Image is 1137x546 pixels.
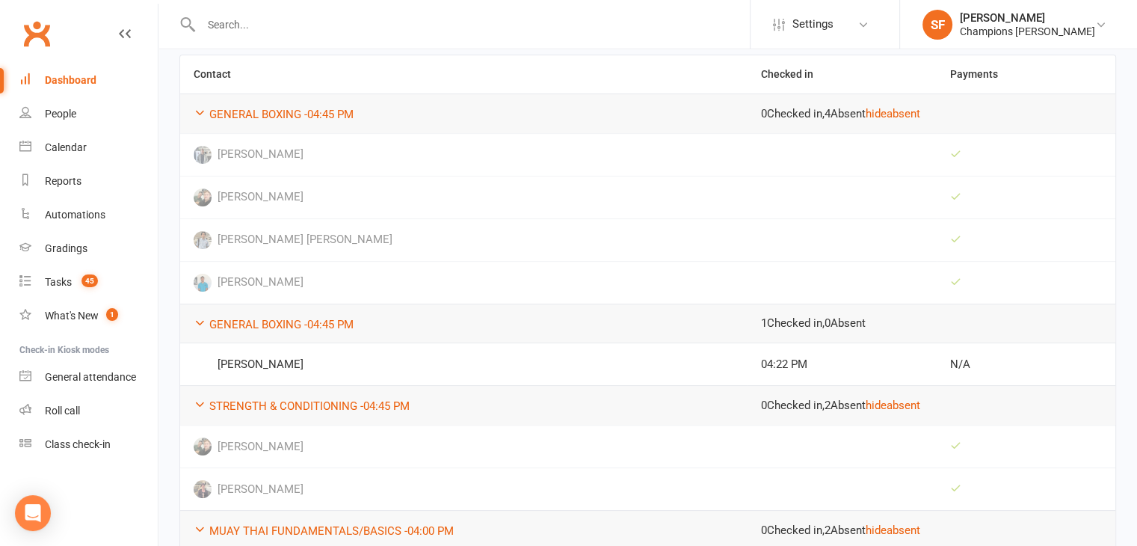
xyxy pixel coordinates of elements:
[19,198,158,232] a: Automations
[360,399,410,413] span: - 04:45 PM
[45,310,99,322] div: What's New
[19,266,158,299] a: Tasks 45
[194,438,734,455] span: [PERSON_NAME]
[81,274,98,287] span: 45
[45,371,136,383] div: General attendance
[194,188,734,206] span: [PERSON_NAME]
[304,108,354,121] span: - 04:45 PM
[19,394,158,428] a: Roll call
[209,399,410,413] a: STRENGTH & CONDITIONING -04:45 PM
[866,107,920,120] a: hide absent
[45,405,80,417] div: Roll call
[19,361,158,394] a: General attendance kiosk mode
[197,14,750,35] input: Search...
[866,524,920,537] a: hide absent
[19,299,158,333] a: What's New1
[19,131,158,165] a: Calendar
[45,74,96,86] div: Dashboard
[45,141,87,153] div: Calendar
[792,7,834,41] span: Settings
[194,355,734,373] span: [PERSON_NAME]
[180,55,748,93] th: Contact
[15,495,51,531] div: Open Intercom Messenger
[194,274,734,292] span: [PERSON_NAME]
[45,108,76,120] div: People
[19,64,158,97] a: Dashboard
[19,428,158,461] a: Class kiosk mode
[922,10,952,40] div: SF
[194,480,212,498] img: Danielle Riley
[45,175,81,187] div: Reports
[209,524,454,538] a: MUAY THAI FUNDAMENTALS/BASICS -04:00 PM
[194,231,734,249] span: [PERSON_NAME] [PERSON_NAME]
[960,11,1095,25] div: [PERSON_NAME]
[45,276,72,288] div: Tasks
[209,108,354,121] a: GENERAL BOXING -04:45 PM
[748,343,937,385] td: 04:22 PM
[209,318,354,331] a: GENERAL BOXING -04:45 PM
[866,399,920,412] a: hide absent
[194,438,212,455] img: Elia Migliorati
[19,97,158,131] a: People
[822,399,866,412] span: , 2 Absent
[45,438,111,450] div: Class check-in
[194,274,212,292] img: Sashi Shrestha
[822,107,866,120] span: , 4 Absent
[960,25,1095,38] div: Champions [PERSON_NAME]
[45,242,87,254] div: Gradings
[748,304,1115,343] td: 1 Checked in
[194,231,212,249] img: Joel Jr Pabalate
[106,308,118,321] span: 1
[822,524,866,537] span: , 2 Absent
[18,15,55,52] a: Clubworx
[19,165,158,198] a: Reports
[822,316,866,330] span: , 0 Absent
[194,480,734,498] span: [PERSON_NAME]
[748,93,1115,133] td: 0 Checked in
[194,146,212,164] img: Ryan Anderson
[45,209,105,221] div: Automations
[19,232,158,266] a: Gradings
[748,385,1115,425] td: 0 Checked in
[748,55,937,93] th: Checked in
[950,358,970,371] span: N/A
[937,55,1115,93] th: Payments
[194,146,734,164] span: [PERSON_NAME]
[404,524,454,538] span: - 04:00 PM
[194,188,212,206] img: Elia Migliorati
[304,318,354,331] span: - 04:45 PM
